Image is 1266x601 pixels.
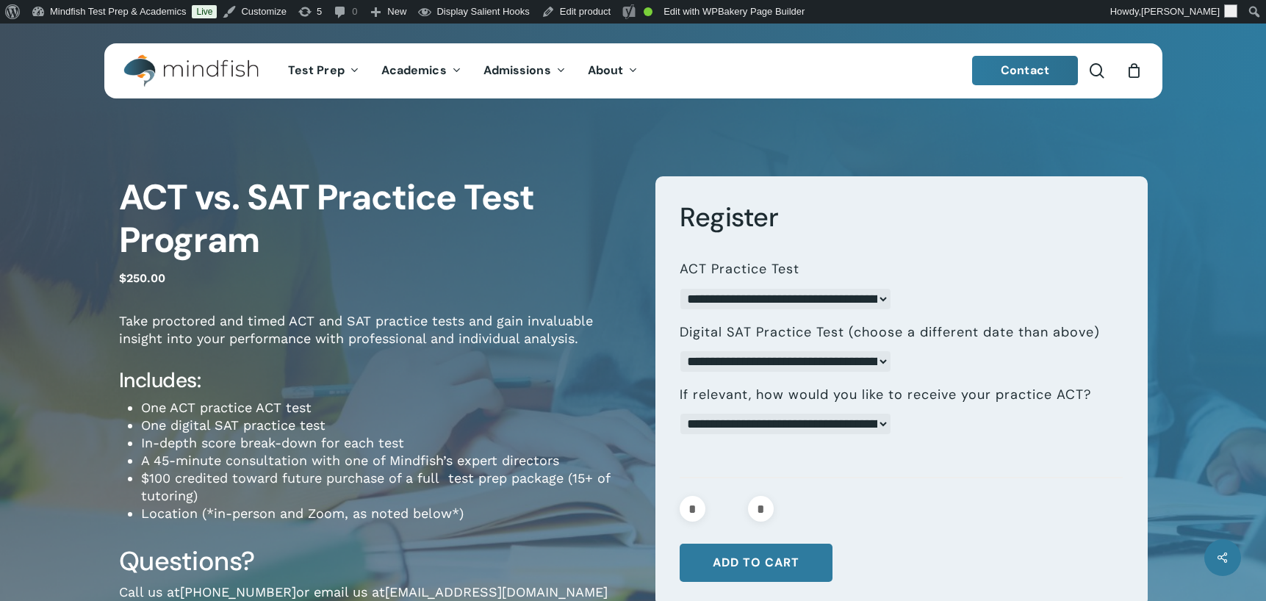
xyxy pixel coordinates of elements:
[680,386,1091,403] label: If relevant, how would you like to receive your practice ACT?
[119,271,126,285] span: $
[588,62,624,78] span: About
[680,324,1100,341] label: Digital SAT Practice Test (choose a different date than above)
[192,5,217,18] a: Live
[577,65,650,77] a: About
[288,62,345,78] span: Test Prep
[1126,62,1143,79] a: Cart
[680,261,799,278] label: ACT Practice Test
[385,584,608,600] a: [EMAIL_ADDRESS][DOMAIN_NAME]
[972,56,1078,85] a: Contact
[483,62,551,78] span: Admissions
[710,496,744,522] input: Product quantity
[277,43,649,98] nav: Main Menu
[141,434,633,452] li: In-depth score break-down for each test
[141,399,633,417] li: One ACT practice ACT test
[141,505,633,522] li: Location (*in-person and Zoom, as noted below*)
[277,65,370,77] a: Test Prep
[180,584,296,600] a: [PHONE_NUMBER]
[644,7,652,16] div: Good
[141,469,633,505] li: $100 credited toward future purchase of a full test prep package (15+ of tutoring)
[119,367,633,394] h4: Includes:
[104,43,1162,98] header: Main Menu
[1141,6,1220,17] span: [PERSON_NAME]
[370,65,472,77] a: Academics
[119,544,633,578] h3: Questions?
[119,176,633,262] h1: ACT vs. SAT Practice Test Program
[141,417,633,434] li: One digital SAT practice test
[1001,62,1049,78] span: Contact
[680,544,832,582] button: Add to cart
[119,312,633,367] p: Take proctored and timed ACT and SAT practice tests and gain invaluable insight into your perform...
[119,271,165,285] bdi: 250.00
[472,65,577,77] a: Admissions
[141,452,633,469] li: A 45-minute consultation with one of Mindfish’s expert directors
[381,62,447,78] span: Academics
[680,201,1123,234] h3: Register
